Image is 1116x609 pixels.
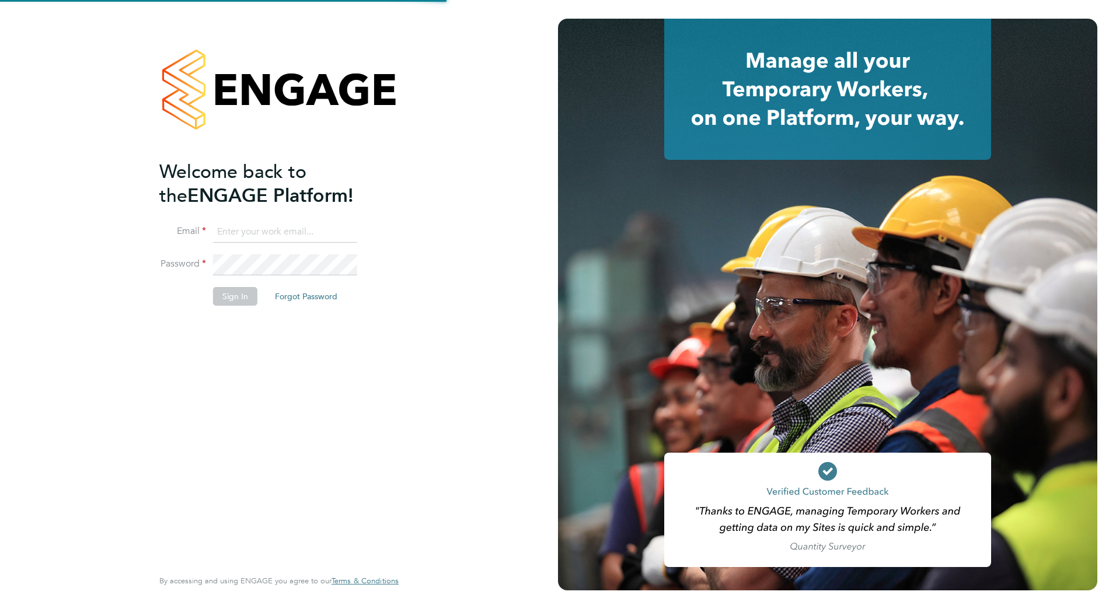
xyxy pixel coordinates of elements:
button: Sign In [213,287,257,306]
a: Terms & Conditions [332,576,399,586]
h2: ENGAGE Platform! [159,160,387,208]
label: Password [159,258,206,270]
label: Email [159,225,206,237]
button: Forgot Password [266,287,347,306]
span: Welcome back to the [159,160,306,207]
span: By accessing and using ENGAGE you agree to our [159,576,399,586]
span: Terms & Conditions [332,576,399,586]
input: Enter your work email... [213,222,357,243]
